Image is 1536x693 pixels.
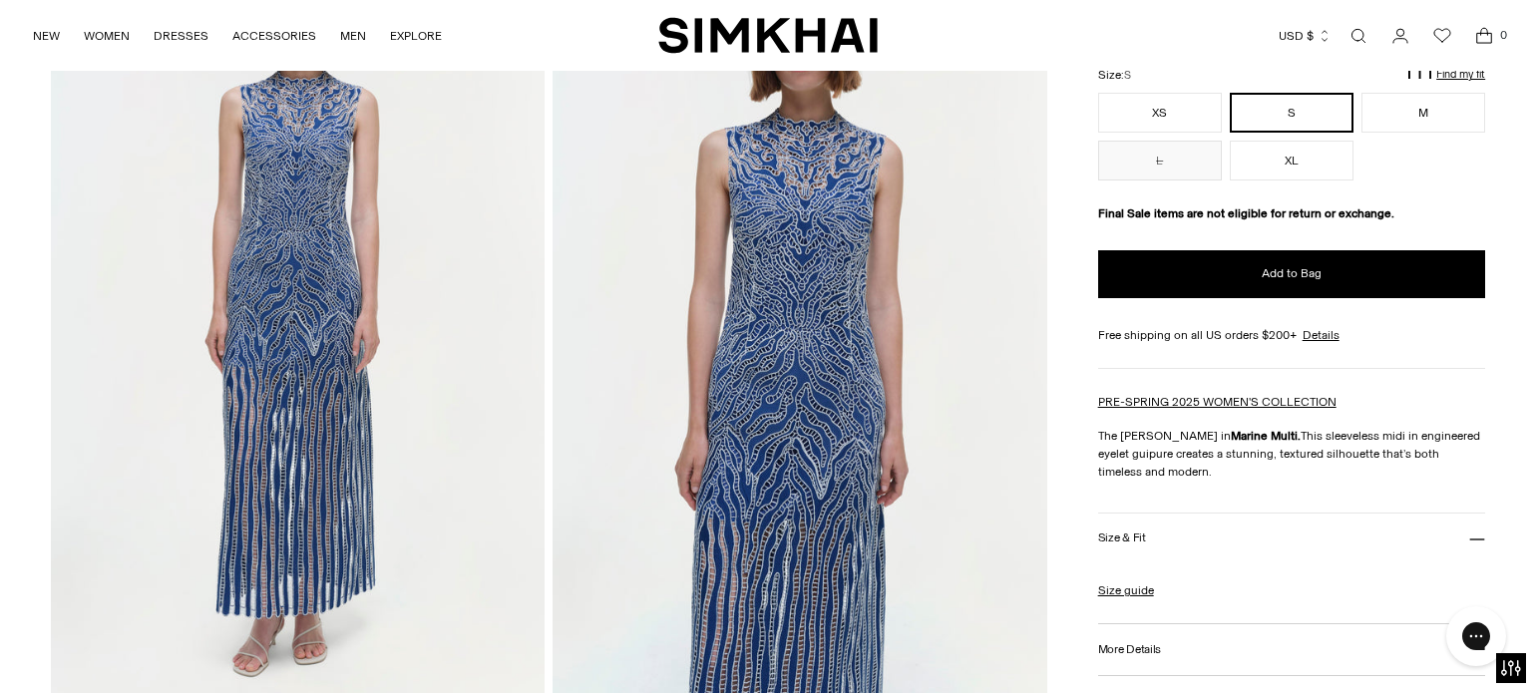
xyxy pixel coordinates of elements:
a: Wishlist [1422,16,1462,56]
p: The [PERSON_NAME] in This sleeveless midi in engineered eyelet guipure creates a stunning, textur... [1098,427,1486,481]
a: EXPLORE [390,14,442,58]
iframe: Sign Up via Text for Offers [16,617,201,677]
button: More Details [1098,624,1486,675]
button: L [1098,141,1222,180]
a: MEN [340,14,366,58]
a: SIMKHAI [658,16,878,55]
a: ACCESSORIES [232,14,316,58]
a: Open search modal [1339,16,1378,56]
a: NEW [33,14,60,58]
a: Size guide [1098,581,1154,599]
strong: Final Sale items are not eligible for return or exchange. [1098,206,1394,220]
a: Go to the account page [1380,16,1420,56]
button: USD $ [1279,14,1332,58]
h3: More Details [1098,643,1161,656]
label: Size: [1098,66,1131,85]
strong: Marine Multi. [1231,429,1301,443]
a: DRESSES [154,14,208,58]
a: WOMEN [84,14,130,58]
span: 0 [1494,26,1512,44]
button: Add to Bag [1098,250,1486,298]
span: S [1124,69,1131,82]
button: XS [1098,93,1222,133]
div: Free shipping on all US orders $200+ [1098,326,1486,344]
button: XL [1230,141,1353,180]
span: Add to Bag [1262,265,1322,282]
button: M [1361,93,1485,133]
iframe: Gorgias live chat messenger [1436,599,1516,673]
h3: Size & Fit [1098,531,1146,544]
button: Size & Fit [1098,514,1486,564]
a: PRE-SPRING 2025 WOMEN'S COLLECTION [1098,395,1337,409]
a: Details [1303,326,1340,344]
button: S [1230,93,1353,133]
a: Open cart modal [1464,16,1504,56]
